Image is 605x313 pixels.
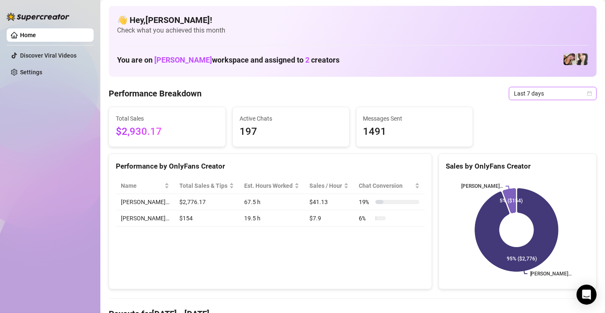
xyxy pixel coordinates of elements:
[244,181,293,190] div: Est. Hours Worked
[154,56,212,64] span: [PERSON_NAME]
[587,91,592,96] span: calendar
[363,114,466,123] span: Messages Sent
[121,181,163,190] span: Name
[305,56,309,64] span: 2
[116,161,425,172] div: Performance by OnlyFans Creator
[359,214,372,223] span: 6 %
[530,271,572,277] text: [PERSON_NAME]…
[304,194,354,210] td: $41.13
[116,194,174,210] td: [PERSON_NAME]…
[239,194,304,210] td: 67.5 h
[461,183,503,189] text: [PERSON_NAME]…
[116,210,174,227] td: [PERSON_NAME]…
[117,14,588,26] h4: 👋 Hey, [PERSON_NAME] !
[446,161,590,172] div: Sales by OnlyFans Creator
[363,124,466,140] span: 1491
[240,124,342,140] span: 197
[116,178,174,194] th: Name
[116,124,219,140] span: $2,930.17
[240,114,342,123] span: Active Chats
[20,69,42,76] a: Settings
[576,53,588,65] img: Christina
[239,210,304,227] td: 19.5 h
[354,178,424,194] th: Chat Conversion
[117,56,340,65] h1: You are on workspace and assigned to creators
[109,88,202,99] h4: Performance Breakdown
[304,178,354,194] th: Sales / Hour
[564,53,575,65] img: Christina
[7,13,69,21] img: logo-BBDzfeDw.svg
[174,178,239,194] th: Total Sales & Tips
[514,87,592,100] span: Last 7 days
[20,52,77,59] a: Discover Viral Videos
[117,26,588,35] span: Check what you achieved this month
[179,181,227,190] span: Total Sales & Tips
[304,210,354,227] td: $7.9
[174,194,239,210] td: $2,776.17
[174,210,239,227] td: $154
[577,285,597,305] div: Open Intercom Messenger
[20,32,36,38] a: Home
[116,114,219,123] span: Total Sales
[359,181,413,190] span: Chat Conversion
[359,197,372,207] span: 19 %
[309,181,342,190] span: Sales / Hour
